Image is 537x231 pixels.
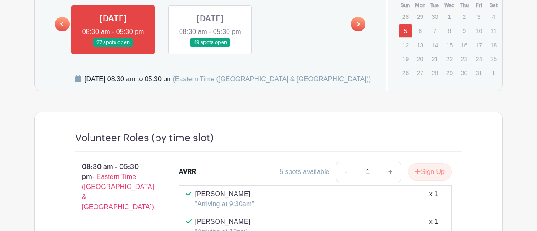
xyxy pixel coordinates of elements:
p: 24 [472,52,486,65]
a: + [380,162,401,182]
p: 30 [428,10,442,23]
th: Thu [457,1,472,10]
span: - Eastern Time ([GEOGRAPHIC_DATA] & [GEOGRAPHIC_DATA]) [82,173,154,210]
th: Sun [398,1,413,10]
p: [PERSON_NAME] [195,217,250,227]
p: 19 [399,52,412,65]
p: 08:30 am - 05:30 pm [62,158,165,215]
p: 16 [457,39,471,52]
h4: Volunteer Roles (by time slot) [75,132,214,144]
p: 29 [413,10,427,23]
th: Sat [486,1,501,10]
th: Mon [413,1,428,10]
p: 26 [399,66,412,79]
button: Sign Up [408,163,452,181]
p: 1 [443,10,456,23]
p: 14 [428,39,442,52]
p: 3 [472,10,486,23]
p: 9 [457,24,471,37]
p: 8 [443,24,456,37]
p: 7 [428,24,442,37]
th: Wed [442,1,457,10]
p: 29 [443,66,456,79]
p: 17 [472,39,486,52]
p: 13 [413,39,427,52]
div: AVRR [179,167,196,177]
p: 30 [457,66,471,79]
p: 22 [443,52,456,65]
p: 10 [472,24,486,37]
p: 2 [457,10,471,23]
p: 27 [413,66,427,79]
a: 5 [399,24,412,38]
p: 11 [487,24,501,37]
p: [PERSON_NAME] [195,189,254,199]
div: x 1 [429,189,438,209]
p: 23 [457,52,471,65]
p: 21 [428,52,442,65]
p: 31 [472,66,486,79]
p: 28 [428,66,442,79]
p: 25 [487,52,501,65]
p: 18 [487,39,501,52]
p: 12 [399,39,412,52]
div: [DATE] 08:30 am to 05:30 pm [84,74,371,84]
a: - [336,162,355,182]
p: 28 [399,10,412,23]
p: 20 [413,52,427,65]
p: "Arriving at 9:30am" [195,199,254,209]
p: 1 [487,66,501,79]
span: (Eastern Time ([GEOGRAPHIC_DATA] & [GEOGRAPHIC_DATA])) [172,75,371,83]
th: Fri [472,1,486,10]
p: 15 [443,39,456,52]
p: 6 [413,24,427,37]
p: 4 [487,10,501,23]
div: 5 spots available [279,167,329,177]
th: Tue [428,1,442,10]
